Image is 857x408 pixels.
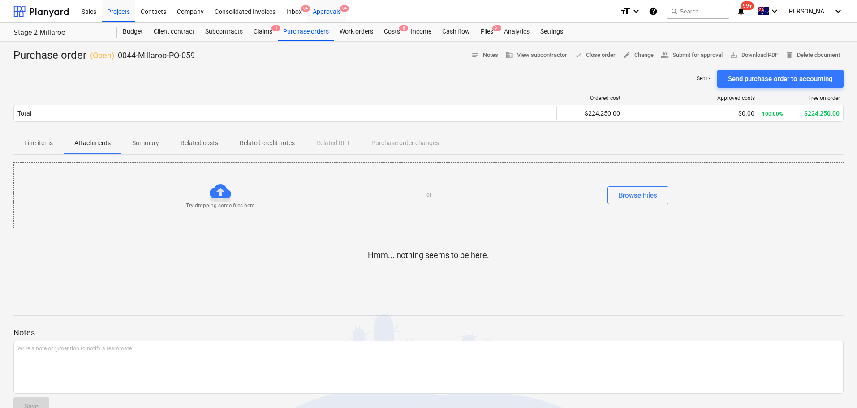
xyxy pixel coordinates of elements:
[649,6,658,17] i: Knowledge base
[833,6,844,17] i: keyboard_arrow_down
[736,6,745,17] i: notifications
[571,48,619,62] button: Close order
[726,48,782,62] button: Download PDF
[248,23,278,41] div: Claims
[334,23,379,41] a: Work orders
[271,25,280,31] span: 1
[535,23,568,41] a: Settings
[785,51,793,59] span: delete
[405,23,437,41] a: Income
[379,23,405,41] div: Costs
[301,5,310,12] span: 9+
[379,23,405,41] a: Costs6
[619,189,657,201] div: Browse Files
[812,365,857,408] iframe: Chat Widget
[17,110,31,117] div: Total
[13,162,844,228] div: Try dropping some files hereorBrowse Files
[607,186,668,204] button: Browse Files
[492,25,501,31] span: 9+
[399,25,408,31] span: 6
[471,50,498,60] span: Notes
[118,50,195,61] p: 0044-Millaroo-PO-059
[762,95,840,101] div: Free on order
[762,111,783,117] small: 100.00%
[631,6,642,17] i: keyboard_arrow_down
[787,8,832,15] span: [PERSON_NAME]
[181,138,218,148] p: Related costs
[186,202,254,210] p: Try dropping some files here
[24,138,53,148] p: Line-items
[661,51,669,59] span: people_alt
[90,50,114,61] p: ( Open )
[248,23,278,41] a: Claims1
[730,50,778,60] span: Download PDF
[623,50,654,60] span: Change
[475,23,499,41] a: Files9+
[426,191,431,199] p: or
[762,110,840,117] div: $224,250.00
[148,23,200,41] a: Client contract
[471,51,479,59] span: notes
[437,23,475,41] a: Cash flow
[13,327,844,338] p: Notes
[695,110,754,117] div: $0.00
[782,48,844,62] button: Delete document
[574,51,582,59] span: done
[574,50,616,60] span: Close order
[769,6,780,17] i: keyboard_arrow_down
[502,48,571,62] button: View subcontractor
[505,51,513,59] span: business
[200,23,248,41] a: Subcontracts
[697,75,710,82] p: Sent : -
[671,8,678,15] span: search
[717,70,844,88] button: Send purchase order to accounting
[560,110,620,117] div: $224,250.00
[240,138,295,148] p: Related credit notes
[730,51,738,59] span: save_alt
[132,138,159,148] p: Summary
[695,95,755,101] div: Approved costs
[728,73,833,85] div: Send purchase order to accounting
[13,48,195,63] div: Purchase order
[623,51,631,59] span: edit
[785,50,840,60] span: Delete document
[499,23,535,41] a: Analytics
[619,48,657,62] button: Change
[667,4,729,19] button: Search
[657,48,726,62] button: Submit for approval
[468,48,502,62] button: Notes
[505,50,567,60] span: View subcontractor
[475,23,499,41] div: Files
[560,95,620,101] div: Ordered cost
[13,28,107,38] div: Stage 2 Millaroo
[368,250,489,261] p: Hmm... nothing seems to be here.
[340,5,349,12] span: 9+
[661,50,723,60] span: Submit for approval
[620,6,631,17] i: format_size
[74,138,111,148] p: Attachments
[117,23,148,41] a: Budget
[741,1,754,10] span: 99+
[278,23,334,41] a: Purchase orders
